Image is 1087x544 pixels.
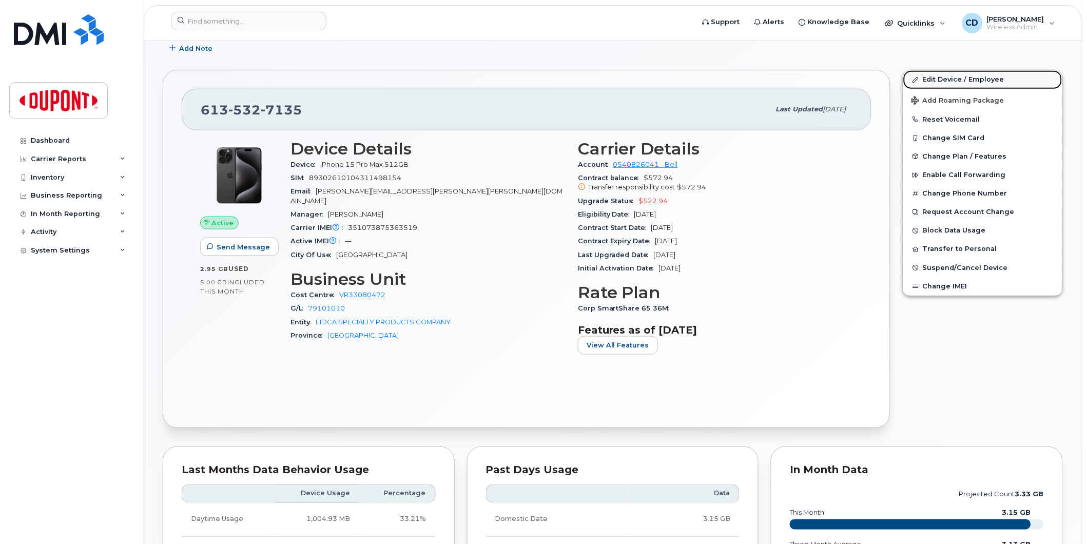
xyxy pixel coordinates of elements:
[911,96,1004,106] span: Add Roaming Package
[776,105,823,113] span: Last updated
[923,152,1007,160] span: Change Plan / Features
[578,174,644,182] span: Contract balance
[639,197,668,205] span: $522.94
[587,340,649,350] span: View All Features
[903,70,1062,89] a: Edit Device / Employee
[275,484,359,503] th: Device Usage
[578,174,853,192] span: $572.94
[309,174,401,182] span: 89302610104311498154
[711,17,740,27] span: Support
[578,140,853,158] h3: Carrier Details
[578,304,674,312] span: Corp SmartShare 65 36M
[923,264,1008,271] span: Suspend/Cancel Device
[578,210,634,218] span: Eligibility Date
[655,237,677,245] span: [DATE]
[903,259,1062,277] button: Suspend/Cancel Device
[578,283,853,302] h3: Rate Plan
[201,102,302,118] span: 613
[659,264,681,272] span: [DATE]
[903,129,1062,147] button: Change SIM Card
[348,224,417,231] span: 351073875363519
[290,187,562,204] span: [PERSON_NAME][EMAIL_ADDRESS][PERSON_NAME][PERSON_NAME][DOMAIN_NAME]
[898,19,935,27] span: Quicklinks
[228,265,249,273] span: used
[578,224,651,231] span: Contract Start Date
[179,44,212,53] span: Add Note
[290,161,320,168] span: Device
[792,12,877,32] a: Knowledge Base
[966,17,979,29] span: CD
[208,145,270,206] img: iPhone_15_Pro_Black.png
[290,251,336,259] span: City Of Use
[290,291,339,299] span: Cost Centre
[1002,509,1031,517] text: 3.15 GB
[903,110,1062,129] button: Reset Voicemail
[651,224,673,231] span: [DATE]
[336,251,407,259] span: [GEOGRAPHIC_DATA]
[903,203,1062,221] button: Request Account Change
[878,13,953,33] div: Quicklinks
[171,12,326,30] input: Find something...
[290,224,348,231] span: Carrier IMEI
[359,503,435,536] td: 33.21%
[290,187,316,195] span: Email
[903,166,1062,184] button: Enable Call Forwarding
[578,237,655,245] span: Contract Expiry Date
[695,12,747,32] a: Support
[955,13,1062,33] div: Craig Duff
[987,15,1044,23] span: [PERSON_NAME]
[903,277,1062,296] button: Change IMEI
[182,503,275,536] td: Daytime Usage
[290,237,345,245] span: Active IMEI
[163,39,221,57] button: Add Note
[290,318,316,326] span: Entity
[903,147,1062,166] button: Change Plan / Features
[654,251,676,259] span: [DATE]
[923,171,1006,179] span: Enable Call Forwarding
[328,210,383,218] span: [PERSON_NAME]
[290,332,327,339] span: Province
[308,304,345,312] a: 79101010
[588,183,675,191] span: Transfer responsibility cost
[578,336,658,355] button: View All Features
[903,240,1062,258] button: Transfer to Personal
[987,23,1044,31] span: Wireless Admin
[339,291,385,299] a: VR33080472
[275,503,359,536] td: 1,004.93 MB
[578,197,639,205] span: Upgrade Status
[320,161,409,168] span: iPhone 15 Pro Max 512GB
[290,210,328,218] span: Manager
[316,318,451,326] a: EIDCA SPECIALTY PRODUCTS COMPANY
[200,238,279,256] button: Send Message
[903,221,1062,240] button: Block Data Usage
[578,161,613,168] span: Account
[212,218,234,228] span: Active
[808,17,870,27] span: Knowledge Base
[486,503,628,536] td: Domestic Data
[200,279,227,286] span: 5.00 GB
[290,174,309,182] span: SIM
[290,140,566,158] h3: Device Details
[747,12,792,32] a: Alerts
[628,503,740,536] td: 3.15 GB
[903,89,1062,110] button: Add Roaming Package
[634,210,656,218] span: [DATE]
[290,304,308,312] span: G/L
[903,184,1062,203] button: Change Phone Number
[200,265,228,273] span: 2.95 GB
[959,491,1044,498] text: projected count
[228,102,261,118] span: 532
[327,332,399,339] a: [GEOGRAPHIC_DATA]
[790,465,1044,476] div: In Month Data
[613,161,678,168] a: 0540826041 - Bell
[578,324,853,336] h3: Features as of [DATE]
[628,484,740,503] th: Data
[486,465,740,476] div: Past Days Usage
[578,264,659,272] span: Initial Activation Date
[217,242,270,252] span: Send Message
[677,183,707,191] span: $572.94
[823,105,846,113] span: [DATE]
[345,237,352,245] span: —
[1015,491,1044,498] tspan: 3.33 GB
[200,278,265,295] span: included this month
